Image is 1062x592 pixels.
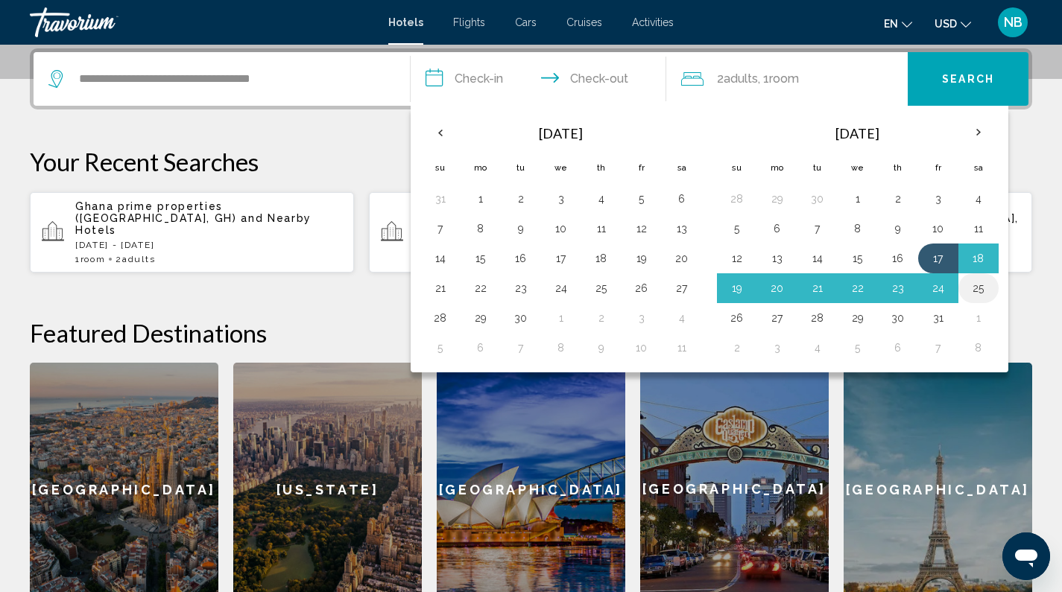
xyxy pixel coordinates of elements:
a: Flights [453,16,485,28]
button: Day 4 [590,188,613,209]
button: Day 9 [590,337,613,358]
button: Day 8 [549,337,573,358]
button: Day 16 [509,248,533,269]
button: Day 30 [886,308,910,328]
button: Day 31 [926,308,950,328]
span: NB [1004,15,1023,30]
button: Previous month [420,115,461,150]
button: Day 18 [967,248,990,269]
span: Adults [122,254,155,264]
button: Day 20 [765,278,789,299]
button: Day 12 [630,218,654,239]
button: Day 1 [549,308,573,328]
button: Day 19 [630,248,654,269]
button: Day 24 [926,278,950,299]
button: Day 4 [967,188,990,209]
button: Day 21 [429,278,452,299]
button: Day 6 [765,218,789,239]
button: Day 11 [670,337,694,358]
button: Day 27 [765,308,789,328]
button: Day 3 [630,308,654,328]
button: Day 30 [806,188,829,209]
button: Day 31 [429,188,452,209]
button: Search [908,52,1028,106]
span: Room [769,71,799,86]
button: Day 22 [469,278,493,299]
th: [DATE] [757,115,958,151]
button: Day 17 [926,248,950,269]
button: Day 29 [765,188,789,209]
p: [DATE] - [DATE] [75,240,342,250]
button: Day 2 [886,188,910,209]
button: Day 5 [630,188,654,209]
button: Day 1 [967,308,990,328]
button: Day 11 [967,218,990,239]
span: Ghana prime properties ([GEOGRAPHIC_DATA], GH) [75,200,237,224]
button: Day 4 [806,337,829,358]
button: Day 23 [509,278,533,299]
p: Your Recent Searches [30,147,1032,176]
a: Activities [632,16,674,28]
button: Day 16 [886,248,910,269]
button: Day 11 [590,218,613,239]
button: User Menu [993,7,1032,38]
button: Change currency [935,13,971,34]
button: Day 25 [590,278,613,299]
button: Day 25 [967,278,990,299]
button: Day 10 [549,218,573,239]
button: Day 19 [725,278,749,299]
button: Day 7 [806,218,829,239]
button: Hotels in [GEOGRAPHIC_DATA], [GEOGRAPHIC_DATA] ([GEOGRAPHIC_DATA])[DATE] - [DATE]1Room2Adults [369,191,693,273]
button: Day 30 [509,308,533,328]
a: Travorium [30,7,373,37]
button: Day 3 [926,188,950,209]
span: Room [80,254,106,264]
button: Day 7 [926,337,950,358]
a: Cruises [566,16,602,28]
button: Day 23 [886,278,910,299]
button: Day 5 [725,218,749,239]
button: Day 13 [670,218,694,239]
button: Day 1 [469,188,493,209]
button: Day 28 [429,308,452,328]
button: Day 8 [967,337,990,358]
button: Day 21 [806,278,829,299]
span: USD [935,18,957,30]
button: Travelers: 2 adults, 0 children [666,52,908,106]
button: Day 17 [549,248,573,269]
button: Day 5 [846,337,870,358]
button: Day 7 [429,218,452,239]
button: Ghana prime properties ([GEOGRAPHIC_DATA], GH) and Nearby Hotels[DATE] - [DATE]1Room2Adults [30,191,354,273]
button: Day 3 [765,337,789,358]
span: and Nearby Hotels [75,212,312,236]
button: Day 9 [509,218,533,239]
button: Day 10 [926,218,950,239]
button: Day 14 [429,248,452,269]
span: 1 [75,254,105,264]
button: Day 9 [886,218,910,239]
button: Day 2 [509,188,533,209]
div: Search widget [34,52,1028,106]
span: 2 [717,69,758,89]
button: Day 29 [846,308,870,328]
button: Day 27 [670,278,694,299]
button: Day 3 [549,188,573,209]
a: Cars [515,16,537,28]
h2: Featured Destinations [30,318,1032,348]
button: Day 6 [469,337,493,358]
span: Search [942,74,994,86]
button: Day 15 [846,248,870,269]
button: Day 26 [630,278,654,299]
button: Day 18 [590,248,613,269]
button: Day 14 [806,248,829,269]
a: Hotels [388,16,423,28]
button: Day 8 [469,218,493,239]
button: Next month [958,115,999,150]
button: Day 10 [630,337,654,358]
button: Day 22 [846,278,870,299]
span: , 1 [758,69,799,89]
span: Adults [724,71,758,86]
button: Day 20 [670,248,694,269]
